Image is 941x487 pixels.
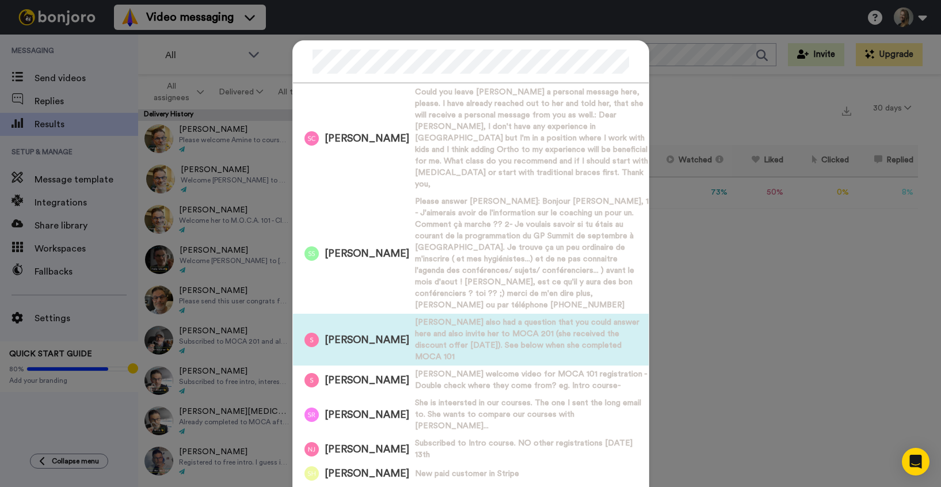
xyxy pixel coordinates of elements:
span: [PERSON_NAME] [325,246,409,261]
img: Image of Sarah Hyams [304,466,319,481]
span: Could you leave [PERSON_NAME] a personal message here, please. I have already reached out to her ... [415,86,649,190]
img: Image of Sara Chirico [304,373,319,387]
img: Image of Sara Coutts [304,131,319,146]
img: Image of Saral Rai [304,408,319,422]
span: [PERSON_NAME] [325,373,409,387]
a: Image of Sara Chirico[PERSON_NAME][PERSON_NAME] welcome video for MOCA 101 registration -Double c... [293,366,649,394]
a: Image of Sarah Hyams[PERSON_NAME]New paid customer in Stripe [293,463,649,484]
span: [PERSON_NAME] [325,131,409,146]
span: Subscribed to Intro course. NO other registrations [DATE] 13th [415,437,649,461]
a: Image of Saral Rai[PERSON_NAME]She is inteersted in our courses. The one I sent the long email to... [293,394,649,435]
span: [PERSON_NAME] [325,333,409,347]
span: [PERSON_NAME] [325,442,409,456]
a: Image of Sara Jalayer[PERSON_NAME]Subscribed to Intro course. NO other registrations [DATE] 13th [293,435,649,463]
img: Image of Sara Jalayer [304,442,319,456]
span: [PERSON_NAME] [325,408,409,422]
a: Image of Sara Coutts[PERSON_NAME]Could you leave [PERSON_NAME] a personal message here, please. I... [293,83,649,193]
img: Image of Sara Chirico [304,333,319,347]
a: Image of Sara Leclerc[PERSON_NAME]Please answer [PERSON_NAME]: Bonjour [PERSON_NAME], 1 - J'aimer... [293,193,649,314]
span: She is inteersted in our courses. The one I sent the long email to. She wants to compare our cour... [415,397,649,432]
span: New paid customer in Stripe [415,468,519,480]
div: Open Intercom Messenger [902,448,929,475]
span: [PERSON_NAME] [325,466,409,481]
span: Please answer [PERSON_NAME]: Bonjour [PERSON_NAME], 1 - J'aimerais avoir de l'information sur le ... [415,196,649,311]
img: Image of Sara Leclerc [304,246,319,261]
span: [PERSON_NAME] welcome video for MOCA 101 registration -Double check where they come from? eg. Int... [415,368,649,391]
a: Image of Sara Chirico[PERSON_NAME][PERSON_NAME] also had a question that you could answer here an... [293,314,649,366]
span: [PERSON_NAME] also had a question that you could answer here and also invite her to MOCA 201 (she... [415,317,649,363]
